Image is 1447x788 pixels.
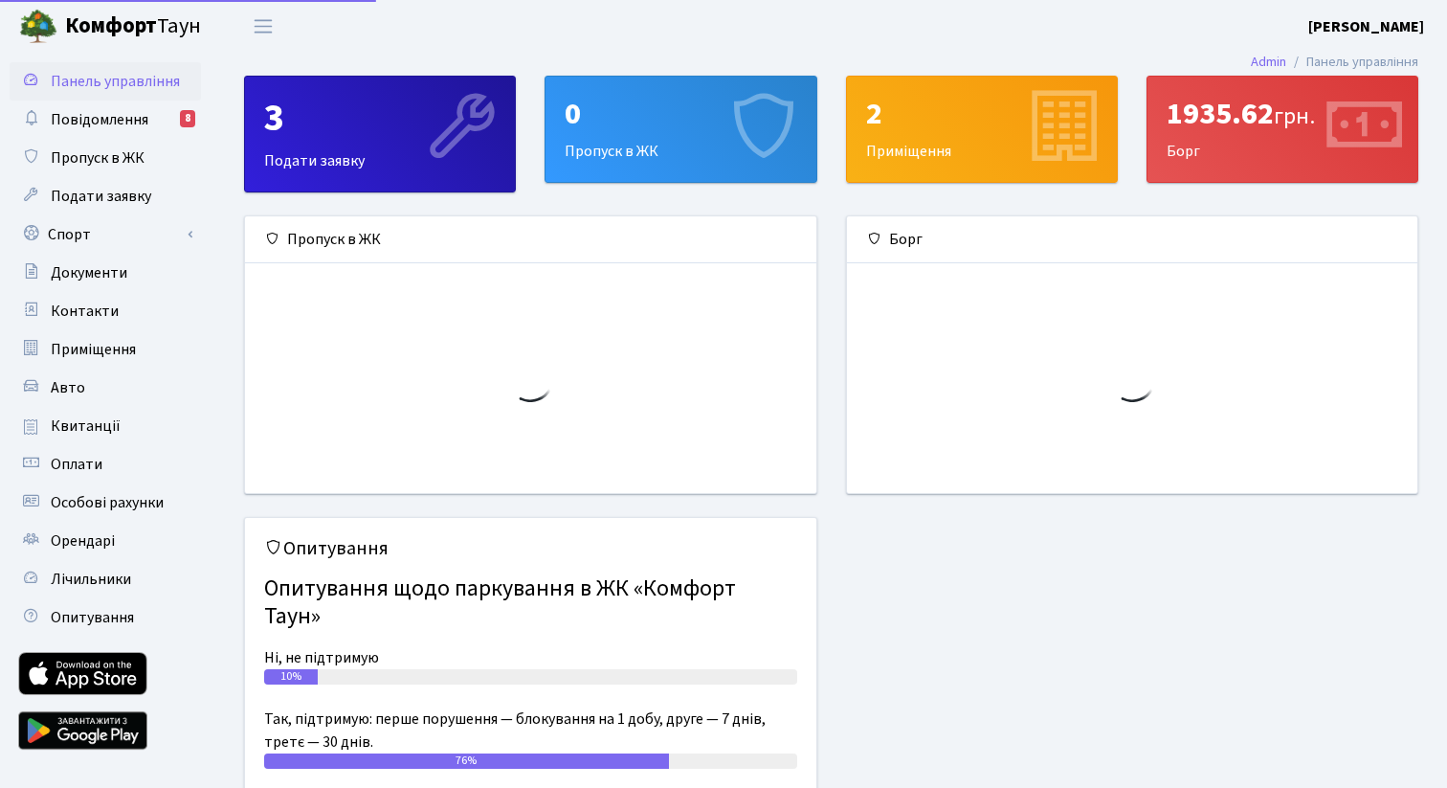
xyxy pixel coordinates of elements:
div: Борг [847,216,1418,263]
div: Приміщення [847,77,1117,182]
a: Спорт [10,215,201,254]
a: Лічильники [10,560,201,598]
span: Повідомлення [51,109,148,130]
b: [PERSON_NAME] [1308,16,1424,37]
span: Контакти [51,301,119,322]
div: 3 [264,96,496,142]
div: Подати заявку [245,77,515,191]
h4: Опитування щодо паркування в ЖК «Комфорт Таун» [264,568,797,639]
span: Приміщення [51,339,136,360]
span: Квитанції [51,416,121,437]
span: Документи [51,262,127,283]
span: Авто [51,377,85,398]
a: 3Подати заявку [244,76,516,192]
div: 1935.62 [1167,96,1398,132]
span: Оплати [51,454,102,475]
div: 0 [565,96,796,132]
button: Переключити навігацію [239,11,287,42]
h5: Опитування [264,537,797,560]
img: logo.png [19,8,57,46]
a: Подати заявку [10,177,201,215]
nav: breadcrumb [1222,42,1447,82]
span: Таун [65,11,201,43]
a: Авто [10,369,201,407]
span: Лічильники [51,569,131,590]
div: Пропуск в ЖК [245,216,816,263]
div: Ні, не підтримую [264,646,797,669]
a: Орендарі [10,522,201,560]
div: 8 [180,110,195,127]
a: Оплати [10,445,201,484]
a: Квитанції [10,407,201,445]
span: Опитування [51,607,134,628]
div: 2 [866,96,1098,132]
a: Опитування [10,598,201,637]
a: Панель управління [10,62,201,101]
span: Панель управління [51,71,180,92]
a: 0Пропуск в ЖК [545,76,816,183]
div: 76% [264,754,669,769]
span: грн. [1274,100,1315,133]
div: Так, підтримую: перше порушення — блокування на 1 добу, друге — 7 днів, третє — 30 днів. [264,708,797,754]
a: Пропуск в ЖК [10,139,201,177]
span: Подати заявку [51,186,151,207]
a: 2Приміщення [846,76,1118,183]
a: [PERSON_NAME] [1308,15,1424,38]
b: Комфорт [65,11,157,41]
a: Admin [1251,52,1286,72]
a: Приміщення [10,330,201,369]
span: Особові рахунки [51,492,164,513]
li: Панель управління [1286,52,1418,73]
span: Пропуск в ЖК [51,147,145,169]
a: Повідомлення8 [10,101,201,139]
span: Орендарі [51,530,115,552]
div: 10% [264,669,318,685]
a: Контакти [10,292,201,330]
a: Особові рахунки [10,484,201,522]
div: Борг [1147,77,1417,182]
a: Документи [10,254,201,292]
div: Пропуск в ЖК [545,77,815,182]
